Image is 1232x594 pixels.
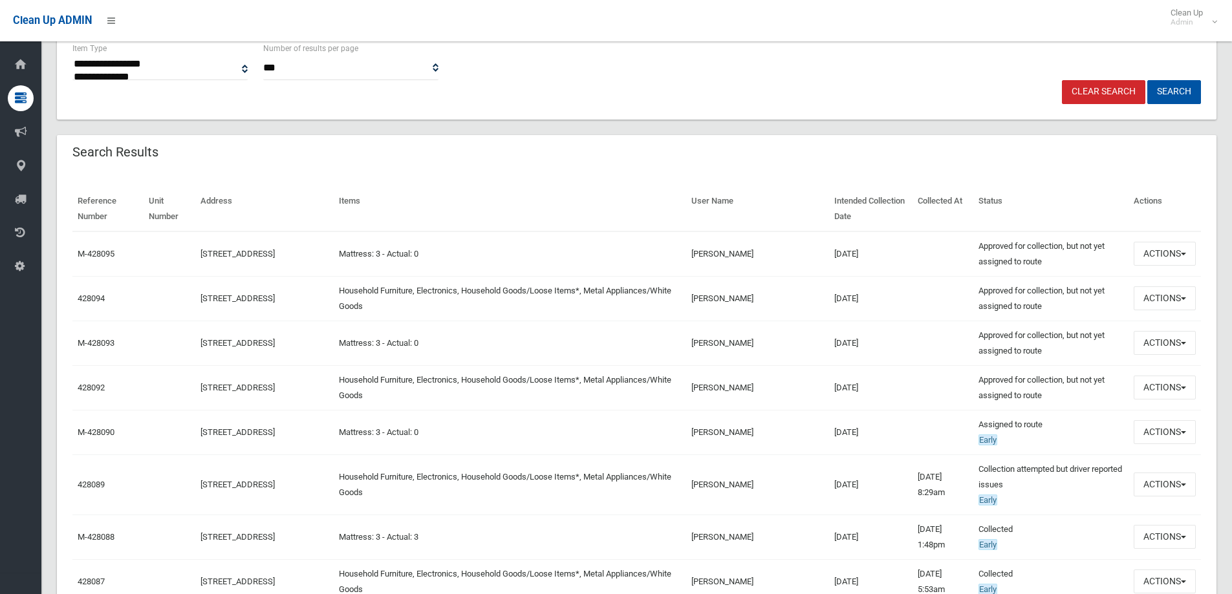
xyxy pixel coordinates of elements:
label: Number of results per page [263,41,358,56]
a: 428092 [78,383,105,392]
td: [PERSON_NAME] [686,365,829,410]
span: Clean Up ADMIN [13,14,92,27]
a: [STREET_ADDRESS] [200,427,275,437]
td: [DATE] 1:48pm [913,514,973,559]
th: Collected At [913,187,973,231]
a: 428089 [78,480,105,489]
span: Clean Up [1164,8,1216,27]
td: Approved for collection, but not yet assigned to route [973,321,1129,365]
td: [PERSON_NAME] [686,410,829,454]
th: Actions [1129,187,1201,231]
td: Household Furniture, Electronics, Household Goods/Loose Items*, Metal Appliances/White Goods [334,276,687,321]
td: Mattress: 3 - Actual: 3 [334,514,687,559]
td: [DATE] [829,321,913,365]
a: M-428093 [78,338,114,348]
td: Mattress: 3 - Actual: 0 [334,321,687,365]
th: User Name [686,187,829,231]
button: Actions [1134,286,1196,310]
td: [DATE] [829,276,913,321]
th: Address [195,187,334,231]
span: Early [978,434,997,445]
small: Admin [1171,17,1203,27]
td: Mattress: 3 - Actual: 0 [334,410,687,454]
td: [DATE] [829,410,913,454]
td: [DATE] [829,365,913,410]
a: [STREET_ADDRESS] [200,480,275,489]
td: [PERSON_NAME] [686,321,829,365]
td: Household Furniture, Electronics, Household Goods/Loose Items*, Metal Appliances/White Goods [334,454,687,514]
a: [STREET_ADDRESS] [200,338,275,348]
th: Items [334,187,687,231]
button: Actions [1134,242,1196,266]
td: Mattress: 3 - Actual: 0 [334,231,687,277]
header: Search Results [57,140,174,165]
button: Actions [1134,331,1196,355]
a: 428094 [78,293,105,303]
button: Actions [1134,525,1196,549]
a: M-428090 [78,427,114,437]
td: Collection attempted but driver reported issues [973,454,1129,514]
td: Assigned to route [973,410,1129,454]
th: Reference Number [72,187,144,231]
button: Search [1147,80,1201,104]
td: Approved for collection, but not yet assigned to route [973,276,1129,321]
button: Actions [1134,472,1196,496]
td: Household Furniture, Electronics, Household Goods/Loose Items*, Metal Appliances/White Goods [334,365,687,410]
a: 428087 [78,577,105,586]
td: [DATE] [829,231,913,277]
td: [DATE] [829,454,913,514]
td: Approved for collection, but not yet assigned to route [973,365,1129,410]
a: M-428095 [78,249,114,259]
button: Actions [1134,569,1196,593]
td: [PERSON_NAME] [686,231,829,277]
a: [STREET_ADDRESS] [200,293,275,303]
td: [PERSON_NAME] [686,514,829,559]
th: Unit Number [144,187,195,231]
td: Collected [973,514,1129,559]
td: [PERSON_NAME] [686,454,829,514]
td: [DATE] [829,514,913,559]
a: [STREET_ADDRESS] [200,249,275,259]
span: Early [978,539,997,550]
span: Early [978,494,997,505]
button: Actions [1134,420,1196,444]
button: Actions [1134,376,1196,399]
a: [STREET_ADDRESS] [200,532,275,542]
td: [PERSON_NAME] [686,276,829,321]
th: Status [973,187,1129,231]
th: Intended Collection Date [829,187,913,231]
a: [STREET_ADDRESS] [200,577,275,586]
td: [DATE] 8:29am [913,454,973,514]
a: M-428088 [78,532,114,542]
a: Clear Search [1062,80,1145,104]
td: Approved for collection, but not yet assigned to route [973,231,1129,277]
a: [STREET_ADDRESS] [200,383,275,392]
label: Item Type [72,41,107,56]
